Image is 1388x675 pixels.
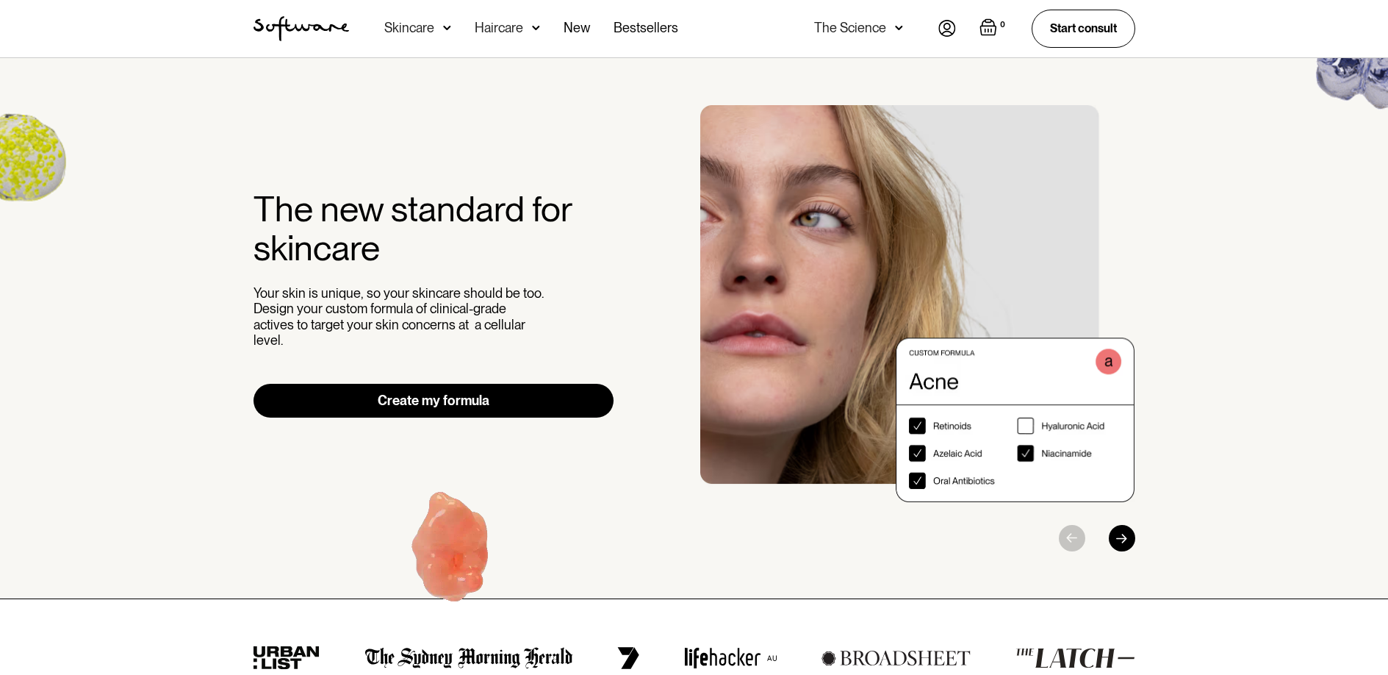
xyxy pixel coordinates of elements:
[365,647,573,669] img: the Sydney morning herald logo
[443,21,451,35] img: arrow down
[532,21,540,35] img: arrow down
[253,190,614,268] h2: The new standard for skincare
[253,16,349,41] img: Software Logo
[361,468,544,648] img: Hydroquinone (skin lightening agent)
[253,384,614,418] a: Create my formula
[821,650,971,666] img: broadsheet logo
[253,285,547,349] p: Your skin is unique, so your skincare should be too. Design your custom formula of clinical-grade...
[814,21,886,35] div: The Science
[1015,648,1135,668] img: the latch logo
[700,105,1135,502] div: 1 / 3
[684,647,777,669] img: lifehacker logo
[253,646,320,670] img: urban list logo
[253,16,349,41] a: home
[384,21,434,35] div: Skincare
[997,18,1008,32] div: 0
[1109,525,1135,551] div: Next slide
[1032,10,1135,47] a: Start consult
[979,18,1008,39] a: Open cart
[475,21,523,35] div: Haircare
[895,21,903,35] img: arrow down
